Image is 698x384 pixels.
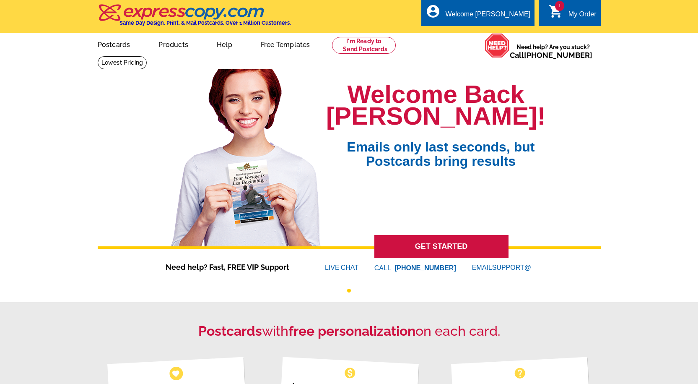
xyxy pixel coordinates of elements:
a: Free Templates [247,34,324,54]
i: account_circle [426,4,441,19]
a: Help [203,34,246,54]
span: monetization_on [343,366,357,380]
span: Call [510,51,592,60]
h1: Welcome Back [PERSON_NAME]! [326,84,545,127]
span: favorite [171,369,180,378]
div: Welcome [PERSON_NAME] [446,10,530,22]
span: 1 [555,1,564,11]
span: Emails only last seconds, but Postcards bring results [336,127,545,168]
span: Need help? Are you stuck? [510,43,597,60]
a: GET STARTED [374,235,509,258]
a: Products [145,34,202,54]
strong: free personalization [288,323,415,339]
a: LIVECHAT [325,264,358,271]
a: [PHONE_NUMBER] [524,51,592,60]
img: help [485,33,510,58]
button: 1 of 1 [347,289,351,293]
a: Same Day Design, Print, & Mail Postcards. Over 1 Million Customers. [98,10,291,26]
a: 1 shopping_cart My Order [548,9,597,20]
span: Need help? Fast, FREE VIP Support [166,261,300,273]
span: help [513,366,527,380]
font: SUPPORT@ [492,263,532,273]
div: My Order [568,10,597,22]
strong: Postcards [198,323,262,339]
font: LIVE [325,263,341,273]
img: welcome-back-logged-in.png [166,63,326,246]
a: Postcards [84,34,144,54]
h2: with on each card. [98,323,601,339]
i: shopping_cart [548,4,563,19]
h4: Same Day Design, Print, & Mail Postcards. Over 1 Million Customers. [119,20,291,26]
